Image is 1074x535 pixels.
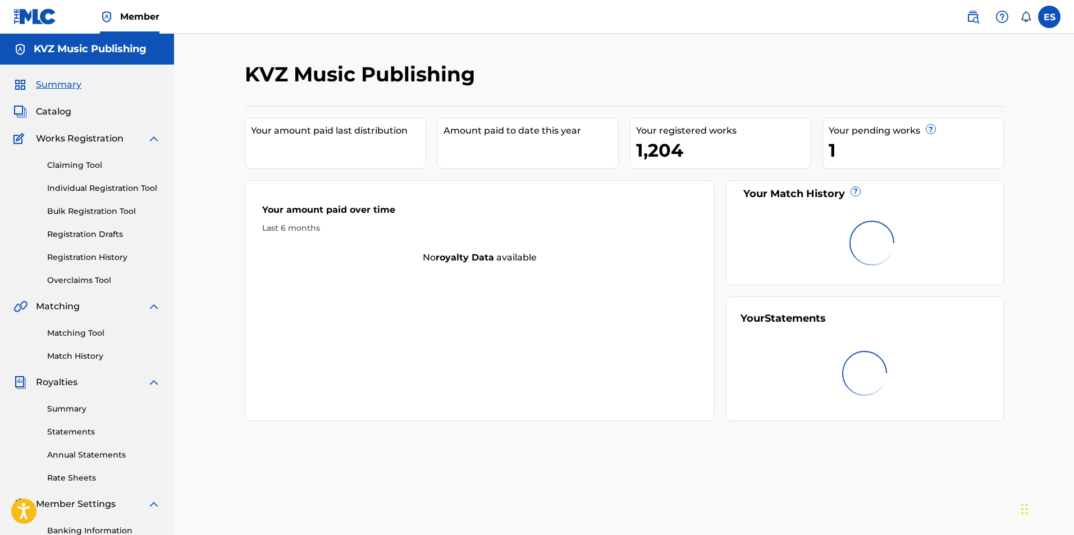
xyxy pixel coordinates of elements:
img: search [966,10,980,24]
h5: KVZ Music Publishing [34,43,147,56]
img: Summary [13,78,27,92]
span: Catalog [36,105,71,118]
a: Individual Registration Tool [47,182,161,194]
span: ? [851,187,860,196]
img: preloader [840,212,903,275]
div: Your amount paid last distribution [251,124,426,138]
span: Summary [36,78,81,92]
iframe: Chat Widget [1018,481,1074,535]
div: Help [991,6,1013,28]
a: Match History [47,350,161,362]
img: help [995,10,1009,24]
span: Matching [36,300,80,313]
img: Royalties [13,376,27,389]
span: Royalties [36,376,77,389]
a: Registration History [47,252,161,263]
span: Member Settings [36,497,116,511]
a: CatalogCatalog [13,105,71,118]
img: Catalog [13,105,27,118]
img: preloader [833,342,896,405]
img: Accounts [13,43,27,56]
span: Works Registration [36,132,124,145]
div: Плъзни [1021,492,1028,526]
a: Public Search [962,6,984,28]
img: expand [147,132,161,145]
a: Claiming Tool [47,159,161,171]
a: Summary [47,403,161,415]
span: ? [926,125,935,134]
div: Your registered works [636,124,811,138]
div: No available [245,251,715,264]
a: Bulk Registration Tool [47,205,161,217]
a: Annual Statements [47,449,161,461]
img: expand [147,376,161,389]
img: Works Registration [13,132,28,145]
div: User Menu [1038,6,1061,28]
img: expand [147,497,161,511]
img: expand [147,300,161,313]
span: Member [120,10,159,23]
img: Top Rightsholder [100,10,113,24]
img: MLC Logo [13,8,57,25]
a: Statements [47,426,161,438]
img: Matching [13,300,28,313]
strong: royalty data [436,252,494,263]
div: Your pending works [829,124,1003,138]
h2: KVZ Music Publishing [245,62,481,87]
div: Notifications [1020,11,1031,22]
div: Your amount paid over time [262,203,698,222]
a: Matching Tool [47,327,161,339]
div: Your Statements [741,311,826,326]
div: Last 6 months [262,222,698,234]
div: Джаджи за чат [1018,481,1074,535]
div: Amount paid to date this year [444,124,618,138]
div: 1,204 [636,138,811,163]
a: Overclaims Tool [47,275,161,286]
div: 1 [829,138,1003,163]
img: Member Settings [13,497,27,511]
div: Your Match History [741,186,989,202]
a: Registration Drafts [47,228,161,240]
a: SummarySummary [13,78,81,92]
a: Rate Sheets [47,472,161,484]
